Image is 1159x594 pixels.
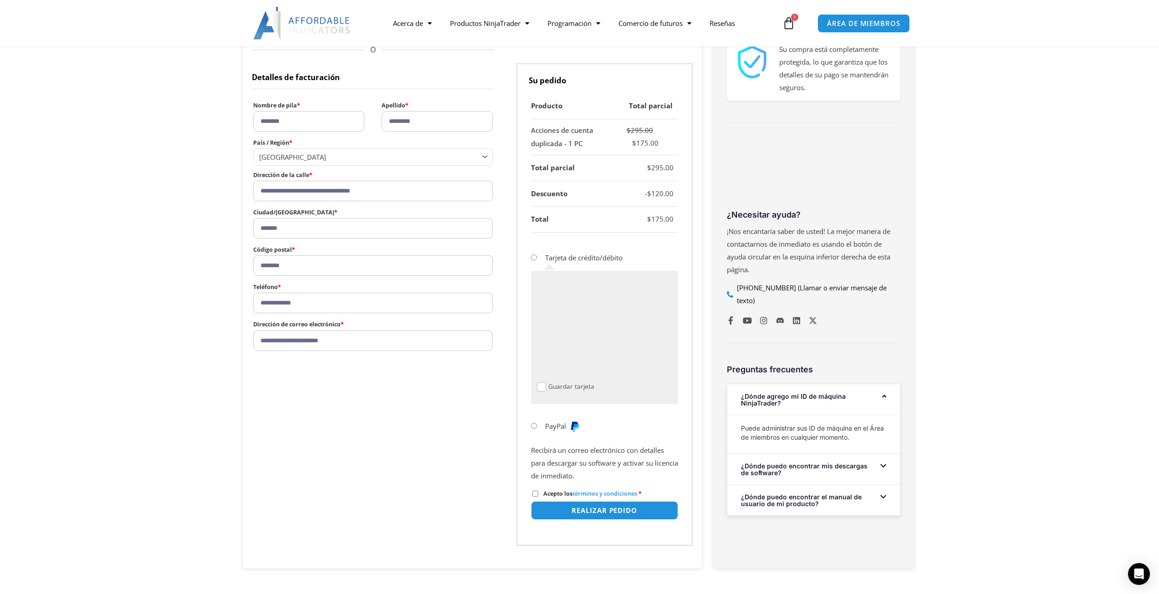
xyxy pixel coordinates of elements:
[1128,563,1150,585] div: Abrir Intercom Messenger
[532,491,538,497] input: Acepto lostérminos y condiciones *
[393,19,423,28] font: Acerca de
[827,19,900,28] font: ÁREA DE MIEMBROS
[384,13,780,34] nav: Menú
[531,189,567,198] font: Descuento
[531,501,678,520] button: Realizar pedido
[531,101,562,110] font: Producto
[382,102,405,109] font: Apellido
[736,46,768,78] img: 1000913 | Indicadores asequibles – NinjaTrader
[318,5,428,23] button: Comprar con GPay
[631,126,653,135] font: 295.00
[384,13,441,34] a: Acerca de
[545,253,623,262] font: Tarjeta de crédito/débito
[548,382,594,391] font: Guardar tarjeta
[252,72,340,82] font: Detalles de facturación
[741,424,884,441] font: Puede administrar sus ID de máquina en el Área de miembros en cualquier momento.
[629,101,673,110] font: Total parcial
[651,214,674,223] font: 175.00
[741,462,868,477] font: ¿Dónde puedo encontrar mis descargas de software?
[529,75,566,86] font: Su pedido
[609,13,700,34] a: Comercio de futuros
[727,210,801,219] font: ¿Necesitar ayuda?
[632,138,636,147] font: $
[535,275,670,379] iframe: Marco de entrada de pago seguro
[741,392,846,407] font: ¿Dónde agrego mi ID de máquina NinjaTrader?
[647,163,651,172] font: $
[538,13,609,34] a: Programación
[547,19,592,28] font: Programación
[727,365,813,374] font: Preguntas frecuentes
[531,446,678,480] font: Recibirá un correo electrónico con detalles para descargar su software y activar su licencia de i...
[793,14,796,20] font: 1
[727,384,900,415] div: ¿Dónde agrego mi ID de máquina NinjaTrader?
[569,421,580,432] img: PayPal
[259,152,479,162] span: Portugal
[710,19,735,28] font: Reseñas
[441,13,538,34] a: Productos NinjaTrader
[741,493,862,508] font: ¿Dónde puedo encontrar el manual de usuario de mi producto?
[647,189,651,198] font: $
[638,490,642,498] abbr: requerido
[727,139,900,207] iframe: Reseñas de clientes proporcionadas por Trustpilot
[618,19,683,28] font: Comercio de futuros
[647,214,651,223] font: $
[700,13,744,34] a: Reseñas
[450,19,521,28] font: Productos NinjaTrader
[769,10,809,36] a: 1
[737,283,887,305] font: [PHONE_NUMBER] (Llamar o enviar mensaje de texto)
[651,189,674,198] font: 120.00
[253,102,297,109] font: Nombre de pila
[727,415,900,453] div: ¿Dónde agrego mi ID de máquina NinjaTrader?
[253,139,289,147] font: País / Región
[817,14,909,33] a: ÁREA DE MIEMBROS
[645,189,647,198] font: -
[727,485,900,515] div: ¿Dónde puedo encontrar el manual de usuario de mi producto?
[253,320,341,328] font: Dirección de correo electrónico
[727,454,900,484] div: ¿Dónde puedo encontrar mis descargas de software?
[253,148,493,165] span: País / Región
[253,246,292,254] font: Código postal
[636,138,659,147] font: 175.00
[259,152,326,162] font: [GEOGRAPHIC_DATA]
[779,45,888,92] font: Su compra está completamente protegida, lo que garantiza que los detalles de su pago se mantendrá...
[627,126,631,135] font: $
[253,7,351,40] img: LogoAI | Indicadores asequibles – NinjaTrader
[531,163,575,172] font: Total parcial
[545,421,566,431] font: PayPal
[253,171,309,179] font: Dirección de la calle
[531,214,549,223] font: Total
[651,163,674,172] font: 295.00
[370,45,376,55] font: O
[572,506,637,515] font: Realizar pedido
[531,126,593,148] font: Acciones de cuenta duplicada - 1 PC
[727,227,890,274] font: ¡Nos encantaría saber de usted! La mejor manera de contactarnos de inmediato es usando el botón d...
[572,490,637,498] a: términos y condiciones
[253,208,334,216] font: Ciudad/[GEOGRAPHIC_DATA]
[253,283,278,291] font: Teléfono
[543,490,572,498] font: Acepto los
